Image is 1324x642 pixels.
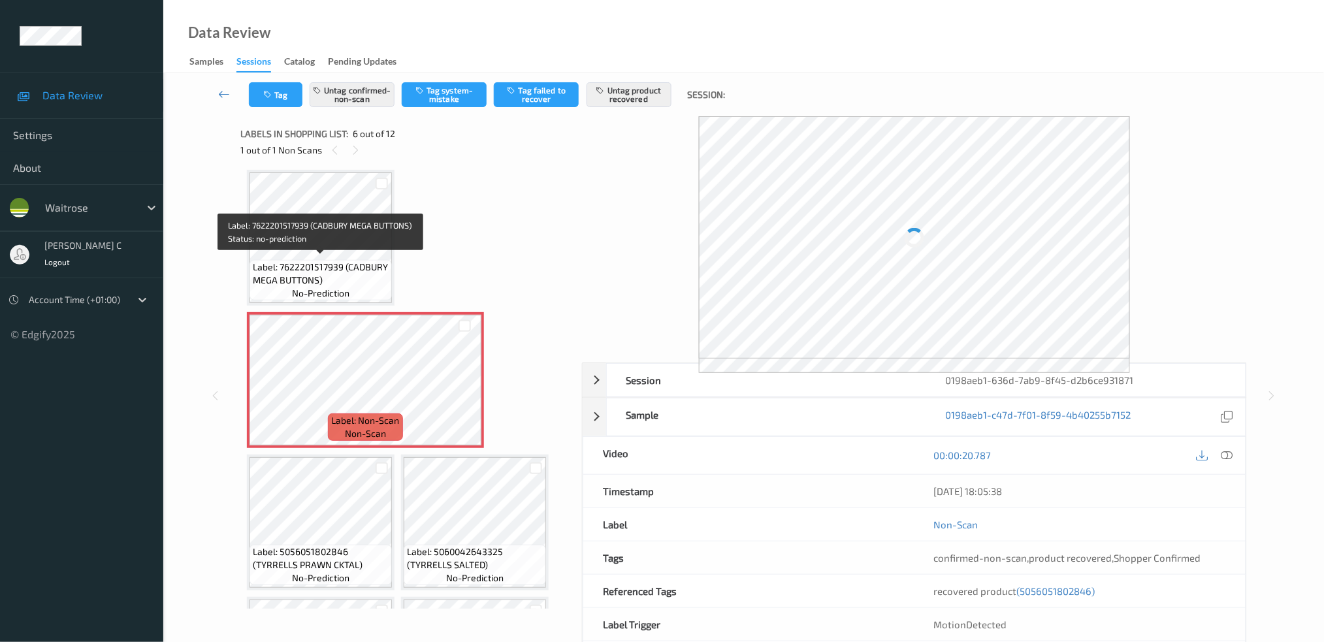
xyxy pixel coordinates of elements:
[236,55,271,72] div: Sessions
[446,571,504,585] span: no-prediction
[188,26,270,39] div: Data Review
[1029,552,1112,564] span: product recovered
[253,261,389,287] span: Label: 7622201517939 (CADBURY MEGA BUTTONS)
[583,475,914,507] div: Timestamp
[328,53,410,71] a: Pending Updates
[494,82,579,107] button: Tag failed to recover
[240,127,348,140] span: Labels in shopping list:
[607,364,926,396] div: Session
[934,552,1027,564] span: confirmed-non-scan
[407,545,543,571] span: Label: 5060042643325 (TYRRELLS SALTED)
[292,287,349,300] span: no-prediction
[926,364,1246,396] div: 0198aeb1-636d-7ab9-8f45-d2b6ce931871
[583,541,914,574] div: Tags
[189,53,236,71] a: Samples
[1114,552,1201,564] span: Shopper Confirmed
[583,508,914,541] div: Label
[688,88,726,101] span: Session:
[914,608,1246,641] div: MotionDetected
[946,408,1131,426] a: 0198aeb1-c47d-7f01-8f59-4b40255b7152
[607,398,926,436] div: Sample
[1017,585,1095,597] span: (5056051802846)
[328,55,396,71] div: Pending Updates
[583,398,1246,436] div: Sample0198aeb1-c47d-7f01-8f59-4b40255b7152
[583,575,914,607] div: Referenced Tags
[292,571,349,585] span: no-prediction
[934,552,1201,564] span: , ,
[583,608,914,641] div: Label Trigger
[934,518,978,531] a: Non-Scan
[353,127,395,140] span: 6 out of 12
[934,485,1226,498] div: [DATE] 18:05:38
[253,545,389,571] span: Label: 5056051802846 (TYRRELLS PRAWN CKTAL)
[934,585,1095,597] span: recovered product
[310,82,395,107] button: Untag confirmed-non-scan
[583,363,1246,397] div: Session0198aeb1-636d-7ab9-8f45-d2b6ce931871
[236,53,284,72] a: Sessions
[583,437,914,474] div: Video
[332,414,400,427] span: Label: Non-Scan
[189,55,223,71] div: Samples
[284,53,328,71] a: Catalog
[402,82,487,107] button: Tag system-mistake
[249,82,302,107] button: Tag
[284,55,315,71] div: Catalog
[345,427,386,440] span: non-scan
[934,449,992,462] a: 00:00:20.787
[587,82,671,107] button: Untag product recovered
[240,142,573,158] div: 1 out of 1 Non Scans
